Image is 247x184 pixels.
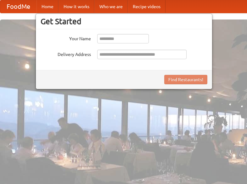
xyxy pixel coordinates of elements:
[41,50,91,58] label: Delivery Address
[59,0,94,13] a: How it works
[94,0,128,13] a: Who we are
[0,0,36,13] a: FoodMe
[128,0,166,13] a: Recipe videos
[41,34,91,42] label: Your Name
[41,17,207,26] h3: Get Started
[164,75,207,84] button: Find Restaurants!
[36,0,59,13] a: Home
